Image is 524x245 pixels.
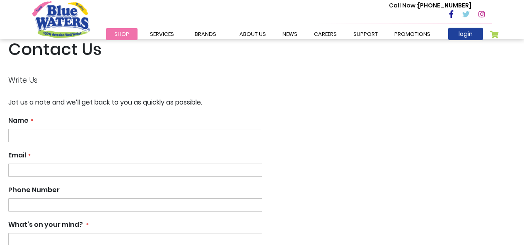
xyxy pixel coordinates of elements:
[8,116,29,125] span: Name
[274,28,306,40] a: News
[8,150,26,160] span: Email
[8,38,102,61] span: Contact Us
[114,30,129,38] span: Shop
[306,28,345,40] a: careers
[448,28,483,40] a: login
[195,30,216,38] span: Brands
[186,28,225,40] a: Brands
[389,1,471,10] p: [PHONE_NUMBER]
[8,220,83,229] span: What’s on your mind?
[8,98,262,107] div: Jot us a note and we’ll get back to you as quickly as possible.
[8,75,38,85] span: Write Us
[142,28,182,40] a: Services
[8,185,60,195] span: Phone Number
[106,28,138,40] a: Shop
[231,28,274,40] a: about us
[150,30,174,38] span: Services
[32,1,90,38] a: store logo
[389,1,418,10] span: Call Now :
[345,28,386,40] a: support
[386,28,439,40] a: Promotions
